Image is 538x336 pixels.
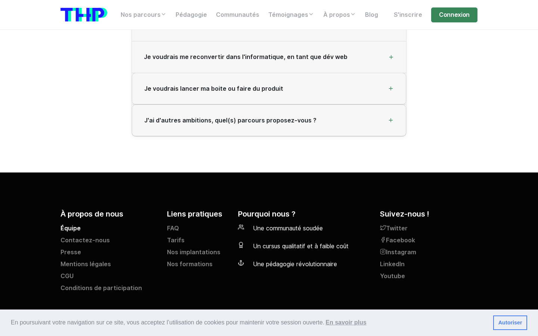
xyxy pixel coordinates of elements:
[61,260,158,272] a: Mentions légales
[61,224,158,236] a: Équipe
[61,284,158,296] a: Conditions de participation
[167,260,229,272] a: Nos formations
[238,208,371,220] h5: Pourquoi nous ?
[171,7,211,22] a: Pédagogie
[380,260,477,272] a: LinkedIn
[389,7,427,22] a: S'inscrire
[11,317,487,328] span: En poursuivant votre navigation sur ce site, vous acceptez l’utilisation de cookies pour mainteni...
[144,85,283,92] span: Je voudrais lancer ma boite ou faire du produit
[253,261,337,268] span: Une pédagogie révolutionnaire
[264,7,319,22] a: Témoignages
[380,272,477,284] a: Youtube
[380,208,477,220] h5: Suivez-nous !
[167,224,229,236] a: FAQ
[361,7,383,22] a: Blog
[61,236,158,248] a: Contactez-nous
[167,208,229,220] h5: Liens pratiques
[380,236,477,248] a: Facebook
[380,224,477,236] a: Twitter
[319,7,361,22] a: À propos
[61,8,107,22] img: logo
[431,7,477,22] a: Connexion
[61,208,158,220] h5: À propos de nous
[116,7,171,22] a: Nos parcours
[380,248,477,260] a: Instagram
[144,117,316,124] span: J'ai d'autres ambitions, quel(s) parcours proposez-vous ?
[324,317,368,328] a: learn more about cookies
[253,243,349,250] span: Un cursus qualitatif et à faible coût
[211,7,264,22] a: Communautés
[167,236,229,248] a: Tarifs
[493,315,527,330] a: dismiss cookie message
[167,248,229,260] a: Nos implantations
[144,53,347,60] span: Je voudrais me reconvertir dans l'informatique, en tant que dév web
[253,225,323,232] span: Une communauté soudée
[61,272,158,284] a: CGU
[61,248,158,260] a: Presse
